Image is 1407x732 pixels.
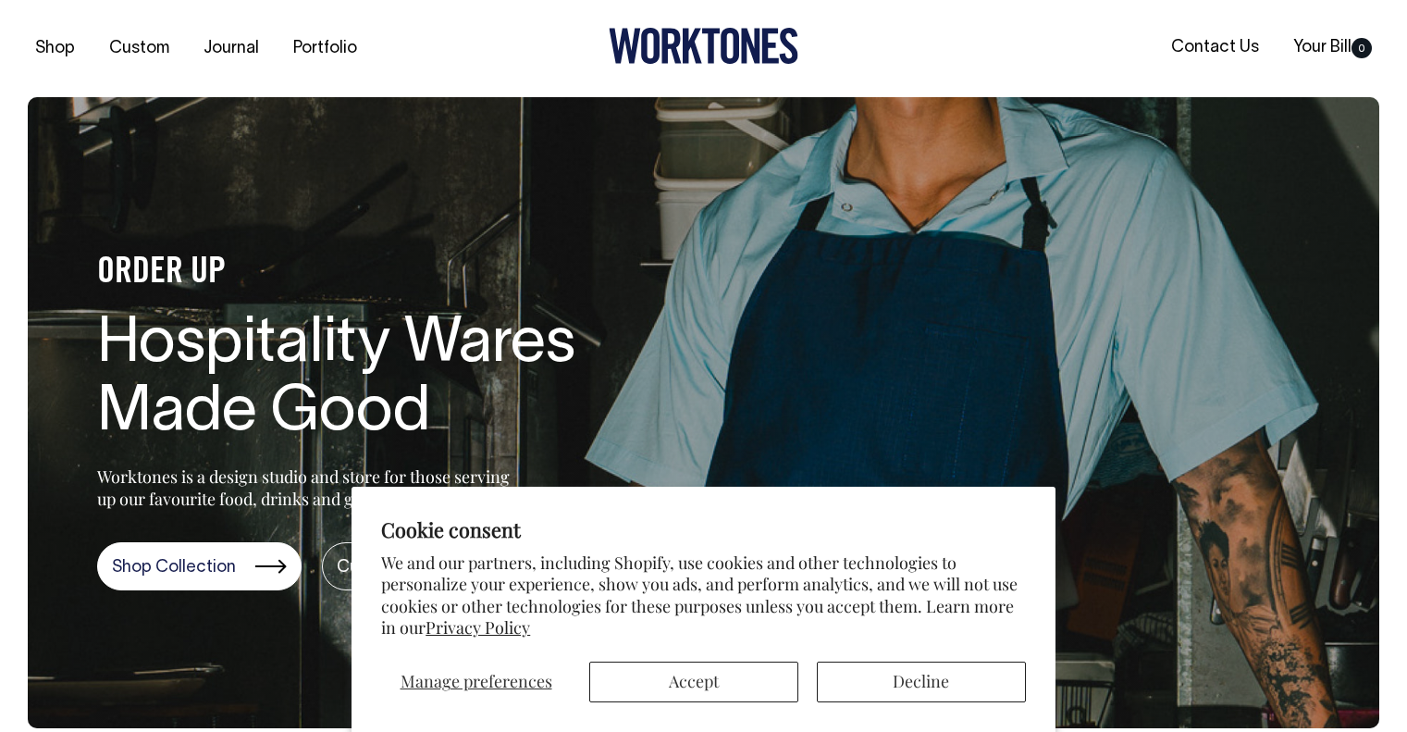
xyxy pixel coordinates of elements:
[196,33,266,64] a: Journal
[322,542,534,590] a: Custom Services
[97,542,302,590] a: Shop Collection
[97,254,689,292] h4: ORDER UP
[1286,32,1379,63] a: Your Bill0
[28,33,82,64] a: Shop
[1351,38,1372,58] span: 0
[381,552,1026,639] p: We and our partners, including Shopify, use cookies and other technologies to personalize your ex...
[589,662,798,702] button: Accept
[286,33,364,64] a: Portfolio
[426,616,530,639] a: Privacy Policy
[102,33,177,64] a: Custom
[97,311,689,450] h1: Hospitality Wares Made Good
[401,670,552,692] span: Manage preferences
[97,465,518,510] p: Worktones is a design studio and store for those serving up our favourite food, drinks and good t...
[817,662,1026,702] button: Decline
[381,516,1026,542] h2: Cookie consent
[1164,32,1266,63] a: Contact Us
[381,662,571,702] button: Manage preferences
